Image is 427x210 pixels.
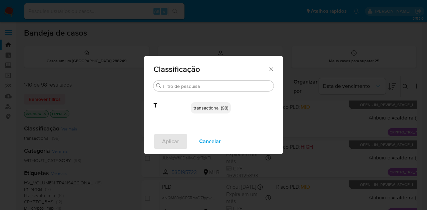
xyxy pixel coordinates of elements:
[153,65,268,73] span: Classificação
[199,134,221,149] span: Cancelar
[268,66,274,72] button: Fechar
[191,102,231,113] div: transactional (98)
[193,105,228,111] span: transactional (98)
[156,83,161,89] button: Procurar
[153,92,191,109] span: T
[163,83,271,89] input: Filtro de pesquisa
[190,133,230,149] button: Cancelar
